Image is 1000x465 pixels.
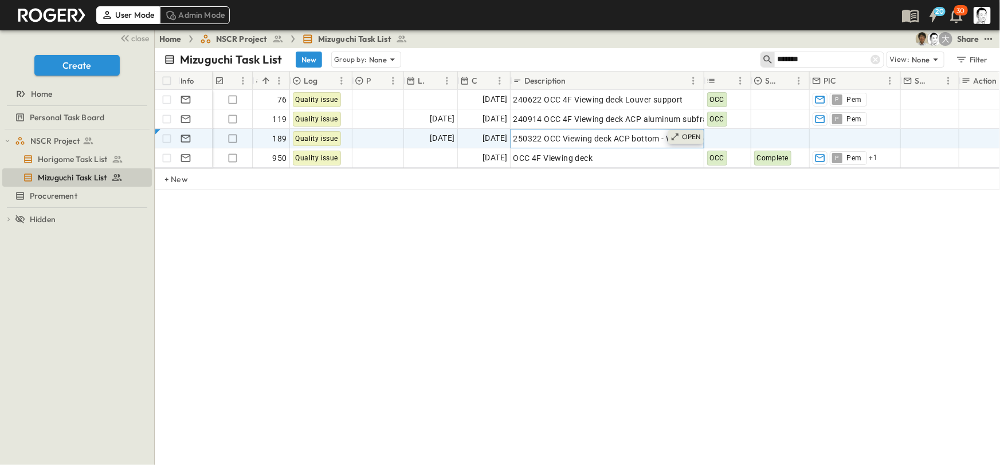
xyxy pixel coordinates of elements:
[847,153,862,163] span: Pem
[440,74,454,88] button: Menu
[710,115,724,123] span: OCC
[200,33,284,45] a: NSCR Project
[939,32,952,46] div: 大鐘 梨湖 (oogrk-00@pub.taisei.co.jp)
[428,74,440,87] button: Sort
[951,52,991,68] button: Filter
[942,74,955,88] button: Menu
[927,32,941,46] img: 堀米 康介(K.HORIGOME) (horigome@bcd.taisei.co.jp)
[524,75,566,86] p: Description
[682,132,701,141] p: OPEN
[296,135,338,143] span: Quality issue
[957,6,965,15] p: 30
[915,75,927,86] p: Subcon
[236,74,250,88] button: Menu
[304,75,318,86] p: Log
[568,74,581,87] button: Sort
[472,75,478,86] p: Created
[34,55,120,76] button: Create
[757,154,789,162] span: Complete
[916,32,930,46] img: 戸島 太一 (T.TOJIMA) (tzmtit00@pub.taisei.co.jp)
[296,52,322,68] button: New
[30,112,104,123] span: Personal Task Board
[483,93,507,106] span: [DATE]
[31,88,53,100] span: Home
[721,74,734,87] button: Sort
[889,53,909,66] p: View:
[792,74,806,88] button: Menu
[366,75,371,86] p: Priority
[2,188,150,204] a: Procurement
[216,33,268,45] span: NSCR Project
[922,5,945,26] button: 20
[335,74,348,88] button: Menu
[180,52,282,68] p: Mizuguchi Task List
[164,174,171,185] p: + New
[96,6,160,23] div: User Mode
[710,154,724,162] span: OCC
[483,112,507,125] span: [DATE]
[2,150,152,168] div: Horigome Task Listtest
[260,74,272,87] button: Sort
[2,86,150,102] a: Home
[687,74,700,88] button: Menu
[483,132,507,145] span: [DATE]
[418,75,425,86] p: Last Email Date
[302,33,407,45] a: Mizuguchi Task List
[159,33,182,45] a: Home
[320,74,333,87] button: Sort
[734,74,747,88] button: Menu
[272,113,287,125] span: 119
[318,33,391,45] span: Mizuguchi Task List
[296,115,338,123] span: Quality issue
[178,72,213,90] div: Info
[483,151,507,164] span: [DATE]
[430,112,454,125] span: [DATE]
[272,74,286,88] button: Menu
[272,152,287,164] span: 950
[839,74,852,87] button: Sort
[710,96,724,104] span: OCC
[2,109,150,125] a: Personal Task Board
[912,54,930,65] p: None
[480,74,493,87] button: Sort
[936,7,944,16] h6: 20
[835,99,838,100] span: P
[765,75,777,86] p: Status
[30,214,56,225] span: Hidden
[974,7,991,24] img: Profile Picture
[847,115,862,124] span: Pem
[115,30,152,46] button: close
[430,132,454,145] span: [DATE]
[30,135,80,147] span: NSCR Project
[15,133,150,149] a: NSCR Project
[955,53,988,66] div: Filter
[493,74,507,88] button: Menu
[513,152,593,164] span: OCC 4F Viewing deck
[159,33,414,45] nav: breadcrumbs
[847,95,862,104] span: Pem
[2,187,152,205] div: Procurementtest
[2,170,150,186] a: Mizuguchi Task List
[869,152,878,164] span: + 1
[369,54,387,65] p: None
[513,133,746,144] span: 250322 OCC Viewing deck ACP bottom - Water proofing detail
[227,74,240,87] button: Sort
[823,75,837,86] p: PIC
[334,54,367,65] p: Group by:
[2,168,152,187] div: Mizuguchi Task Listtest
[779,74,792,87] button: Sort
[982,32,995,46] button: test
[374,74,386,87] button: Sort
[883,74,897,88] button: Menu
[929,74,942,87] button: Sort
[181,65,194,97] div: Info
[272,133,287,144] span: 189
[718,75,719,86] p: Buildings
[160,6,230,23] div: Admin Mode
[38,172,107,183] span: Mizuguchi Task List
[2,151,150,167] a: Horigome Task List
[973,75,997,86] p: Action
[38,153,107,165] span: Horigome Task List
